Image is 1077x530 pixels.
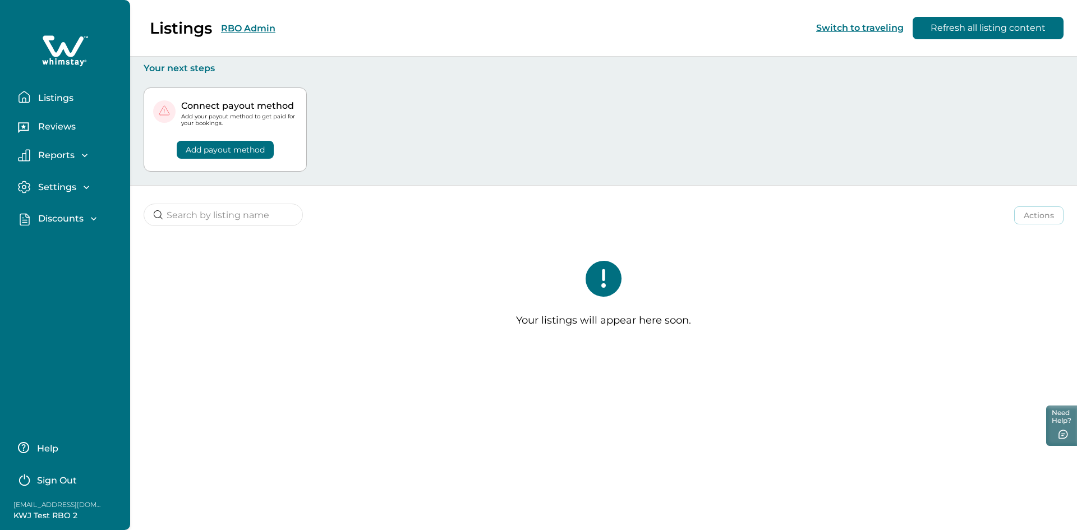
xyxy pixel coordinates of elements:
p: KWJ Test RBO 2 [13,510,103,522]
button: Sign Out [18,468,117,490]
p: [EMAIL_ADDRESS][DOMAIN_NAME] [13,499,103,510]
p: Reports [35,150,75,161]
p: Add your payout method to get paid for your bookings. [181,113,297,127]
button: Discounts [18,213,121,225]
p: Help [34,443,58,454]
button: Actions [1014,206,1064,224]
button: Reviews [18,117,121,140]
p: Settings [35,182,76,193]
p: Connect payout method [181,100,297,112]
button: RBO Admin [221,23,275,34]
input: Search by listing name [144,204,303,226]
button: Listings [18,86,121,108]
p: Listings [150,19,212,38]
p: Your next steps [144,63,1064,74]
p: Discounts [35,213,84,224]
button: Reports [18,149,121,162]
p: Your listings will appear here soon. [516,315,691,327]
p: Listings [35,93,73,104]
p: Sign Out [37,475,77,486]
button: Settings [18,181,121,193]
button: Switch to traveling [816,22,904,33]
button: Help [18,436,117,459]
p: Reviews [35,121,76,132]
button: Refresh all listing content [913,17,1064,39]
button: Add payout method [177,141,274,159]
